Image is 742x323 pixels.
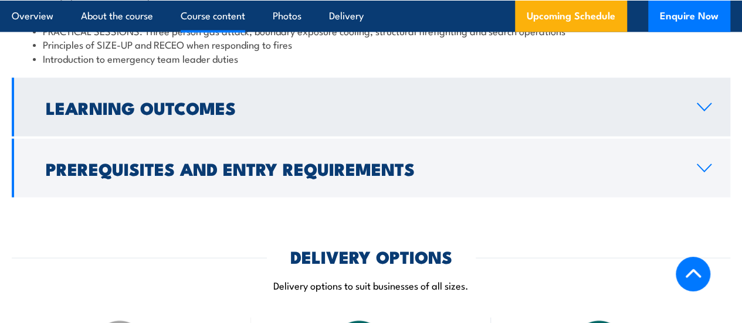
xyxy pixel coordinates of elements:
[46,100,678,115] h2: Learning Outcomes
[12,78,730,137] a: Learning Outcomes
[46,161,678,176] h2: Prerequisites and Entry Requirements
[12,278,730,292] p: Delivery options to suit businesses of all sizes.
[33,52,709,65] li: Introduction to emergency team leader duties
[33,38,709,51] li: Principles of SIZE-UP and RECEO when responding to fires
[12,139,730,198] a: Prerequisites and Entry Requirements
[290,249,452,264] h2: DELIVERY OPTIONS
